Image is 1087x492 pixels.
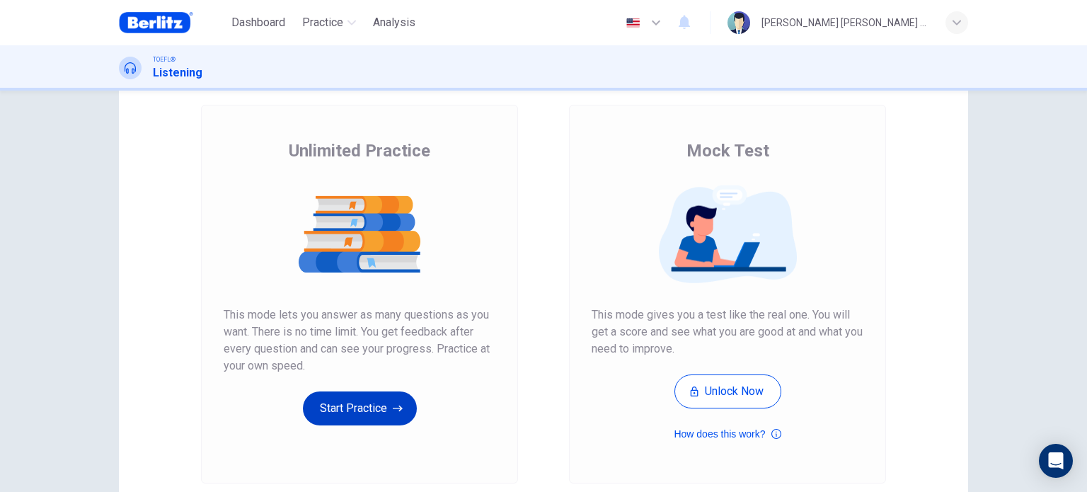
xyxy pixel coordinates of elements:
[761,14,928,31] div: [PERSON_NAME] [PERSON_NAME] [PERSON_NAME]
[231,14,285,31] span: Dashboard
[727,11,750,34] img: Profile picture
[153,55,176,64] span: TOEFL®
[367,10,421,35] button: Analysis
[302,14,343,31] span: Practice
[674,374,781,408] button: Unlock Now
[624,18,642,28] img: en
[592,307,863,357] span: This mode gives you a test like the real one. You will get a score and see what you are good at a...
[289,139,430,162] span: Unlimited Practice
[297,10,362,35] button: Practice
[226,10,291,35] button: Dashboard
[373,14,415,31] span: Analysis
[153,64,202,81] h1: Listening
[686,139,769,162] span: Mock Test
[303,391,417,425] button: Start Practice
[224,307,495,374] span: This mode lets you answer as many questions as you want. There is no time limit. You get feedback...
[674,425,781,442] button: How does this work?
[119,8,193,37] img: Berlitz Brasil logo
[119,8,226,37] a: Berlitz Brasil logo
[1039,444,1073,478] div: Open Intercom Messenger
